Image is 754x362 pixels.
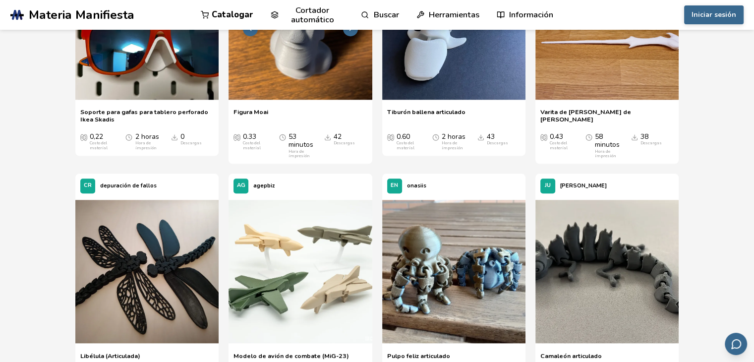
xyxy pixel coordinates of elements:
[243,132,256,141] font: 0.33
[387,108,465,123] a: Tiburón ballena articulado
[374,9,399,20] font: Buscar
[212,9,253,20] font: Catalogar
[545,181,551,189] font: JU
[684,5,744,24] button: Iniciar sesión
[540,108,674,123] a: Varita de [PERSON_NAME] de [PERSON_NAME]
[477,133,484,141] span: Descargas
[233,108,268,123] a: Figura Moai
[595,149,616,159] font: Hora de impresión
[387,133,394,141] span: Costo promedio
[550,132,563,141] font: 0.43
[560,182,607,189] font: [PERSON_NAME]
[90,140,108,151] font: Costo del material
[29,6,134,23] font: Materia Manifiesta
[334,132,342,141] font: 42
[135,140,156,151] font: Hora de impresión
[725,333,747,355] button: Enviar comentarios por correo electrónico
[397,140,414,151] font: Costo del material
[289,149,309,159] font: Hora de impresión
[540,133,547,141] span: Costo promedio
[90,132,103,141] font: 0,22
[487,140,508,146] font: Descargas
[387,108,465,116] font: Tiburón ballena articulado
[487,132,495,141] font: 43
[180,140,202,146] font: Descargas
[80,352,140,360] font: Libélula (Articulada)
[100,182,157,189] font: depuración de fallos
[432,133,439,141] span: Tiempo promedio de impresión
[595,132,620,149] font: 58 minutos
[80,133,87,141] span: Costo promedio
[180,132,184,141] font: 0
[397,132,410,141] font: 0.60
[640,140,662,146] font: Descargas
[391,181,398,189] font: EN
[233,108,268,116] font: Figura Moai
[171,133,178,141] span: Descargas
[84,181,92,189] font: CR
[585,133,592,141] span: Tiempo promedio de impresión
[442,132,465,141] font: 2 horas
[80,108,214,123] a: Soporte para gafas para tablero perforado Ikea Skadis
[640,132,648,141] font: 38
[387,352,450,360] font: Pulpo feliz articulado
[407,182,426,189] font: onasiis
[631,133,638,141] span: Descargas
[540,352,602,360] font: Camaleón articulado
[540,108,631,123] font: Varita de [PERSON_NAME] de [PERSON_NAME]
[289,132,313,149] font: 53 minutos
[237,181,245,189] font: AG
[324,133,331,141] span: Descargas
[279,133,286,141] span: Tiempo promedio de impresión
[253,182,275,189] font: agepbiz
[233,133,240,141] span: Costo promedio
[291,4,334,25] font: Cortador automático
[550,140,568,151] font: Costo del material
[243,140,261,151] font: Costo del material
[125,133,132,141] span: Tiempo promedio de impresión
[692,10,736,19] font: Iniciar sesión
[334,140,355,146] font: Descargas
[80,108,208,123] font: Soporte para gafas para tablero perforado Ikea Skadis
[429,9,479,20] font: Herramientas
[442,140,463,151] font: Hora de impresión
[509,9,553,20] font: Información
[233,352,349,360] font: Modelo de avión de combate (MiG-23)
[135,132,159,141] font: 2 horas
